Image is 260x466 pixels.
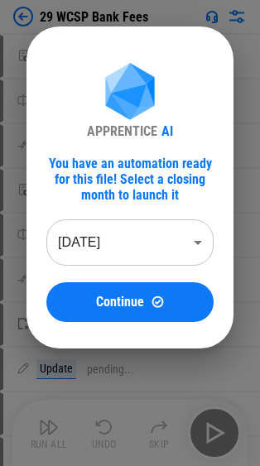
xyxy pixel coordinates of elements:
[46,282,214,322] button: ContinueContinue
[46,156,214,203] div: You have an automation ready for this file! Select a closing month to launch it
[96,295,144,309] span: Continue
[161,123,173,139] div: AI
[151,295,165,309] img: Continue
[87,123,157,139] div: APPRENTICE
[97,63,163,123] img: Apprentice AI
[46,219,214,266] div: [DATE]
